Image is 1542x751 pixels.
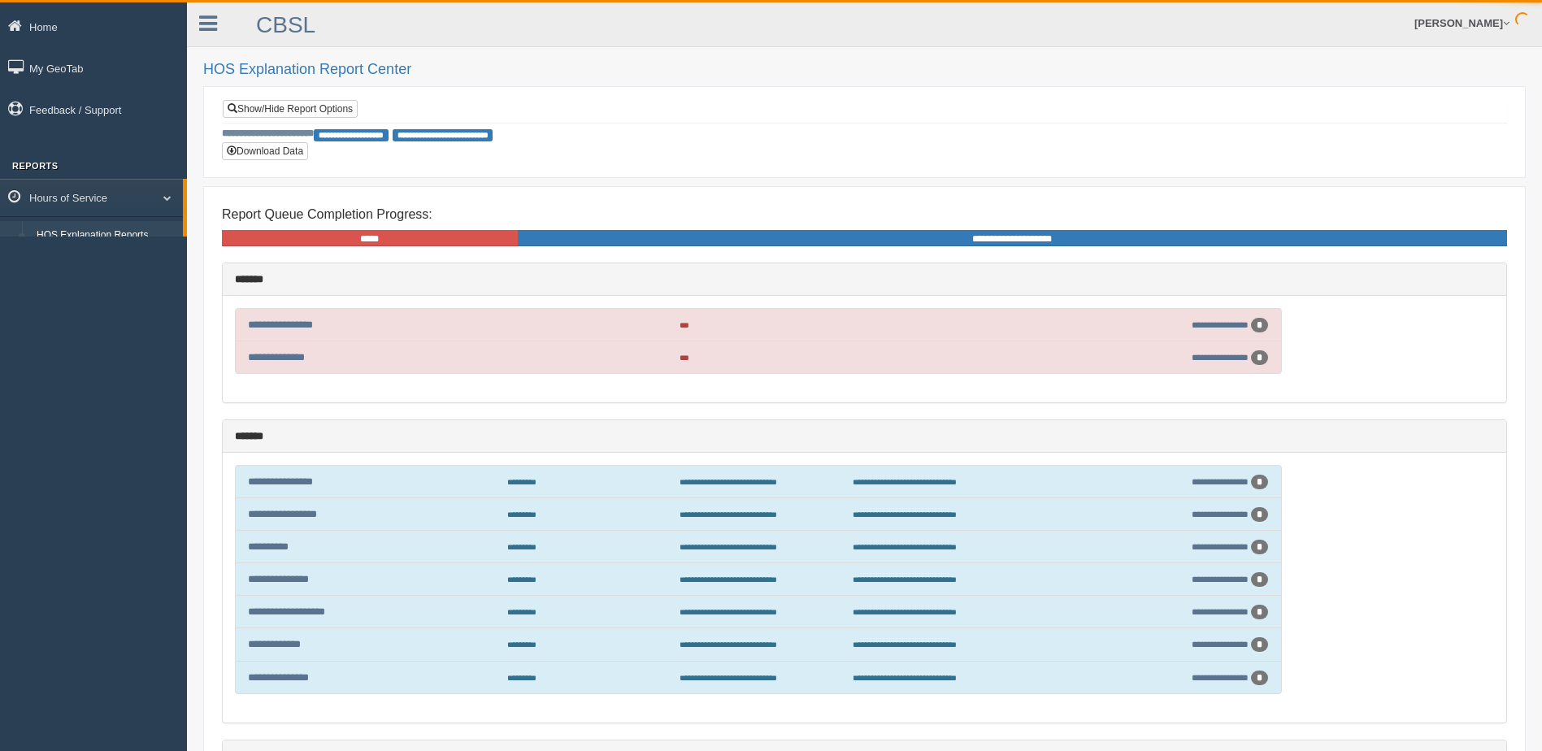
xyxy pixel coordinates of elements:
[223,100,358,118] a: Show/Hide Report Options
[203,62,1526,78] h2: HOS Explanation Report Center
[222,207,1507,222] h4: Report Queue Completion Progress:
[256,12,315,37] a: CBSL
[222,142,308,160] button: Download Data
[29,221,183,250] a: HOS Explanation Reports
